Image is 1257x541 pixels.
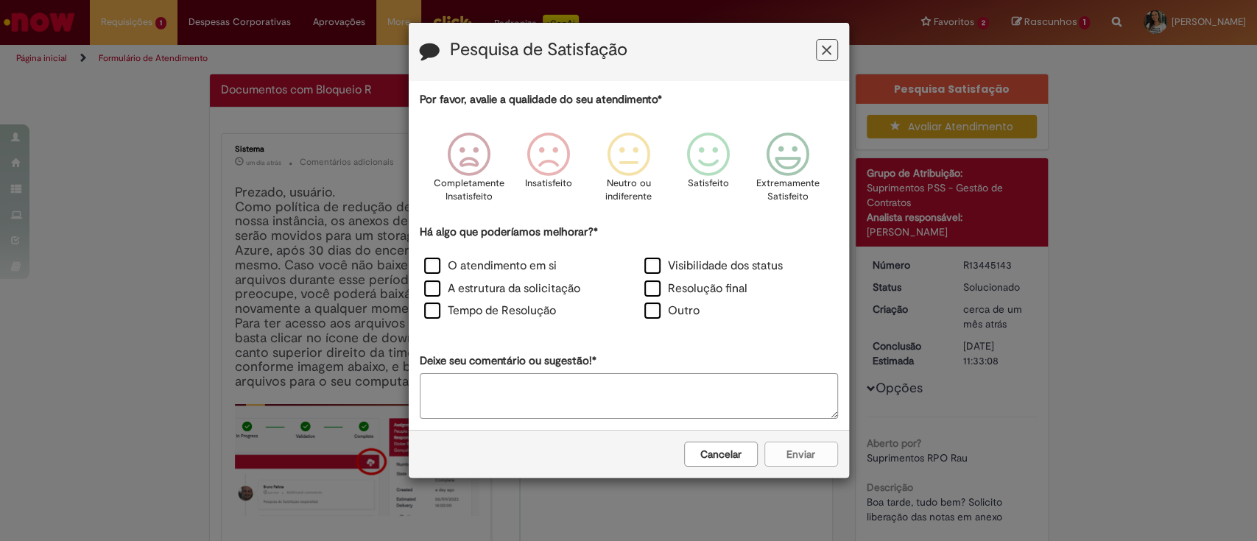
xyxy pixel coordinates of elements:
label: Pesquisa de Satisfação [450,40,627,60]
div: Satisfeito [671,121,746,222]
label: Tempo de Resolução [424,303,556,319]
p: Completamente Insatisfeito [434,177,504,204]
p: Neutro ou indiferente [602,177,655,204]
label: A estrutura da solicitação [424,280,580,297]
div: Neutro ou indiferente [591,121,666,222]
label: Por favor, avalie a qualidade do seu atendimento* [420,92,662,107]
div: Extremamente Satisfeito [750,121,825,222]
label: Resolução final [644,280,747,297]
p: Insatisfeito [525,177,572,191]
p: Satisfeito [688,177,729,191]
div: Completamente Insatisfeito [432,121,507,222]
button: Cancelar [684,442,758,467]
p: Extremamente Satisfeito [756,177,820,204]
label: Deixe seu comentário ou sugestão!* [420,353,596,369]
label: Visibilidade dos status [644,258,783,275]
div: Há algo que poderíamos melhorar?* [420,224,838,324]
label: Outro [644,303,700,319]
label: O atendimento em si [424,258,557,275]
div: Insatisfeito [511,121,586,222]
